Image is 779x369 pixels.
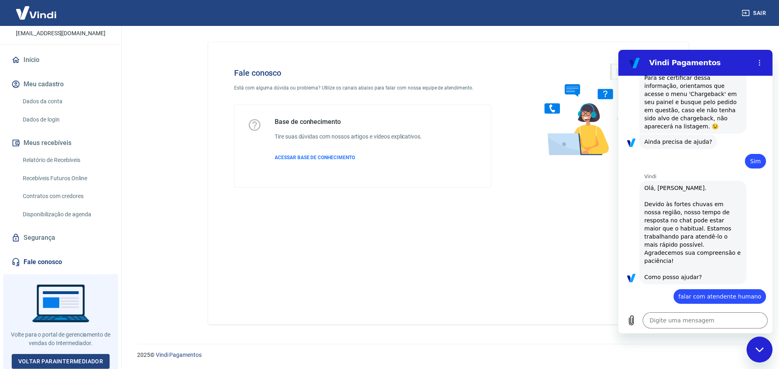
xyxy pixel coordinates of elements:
img: Vindi [10,0,62,25]
iframe: Janela de mensagens [618,50,773,333]
a: Disponibilização de agenda [19,206,112,223]
a: Segurança [10,229,112,247]
p: 2025 © [137,351,760,359]
a: Início [10,51,112,69]
h5: Base de conhecimento [275,118,422,126]
h6: Tire suas dúvidas com nossos artigos e vídeos explicativos. [275,132,422,141]
a: ACESSAR BASE DE CONHECIMENTO [275,154,422,161]
iframe: Botão para abrir a janela de mensagens, conversa em andamento [747,337,773,363]
p: [EMAIL_ADDRESS][DOMAIN_NAME] [16,29,105,38]
button: Meu cadastro [10,75,112,93]
a: Recebíveis Futuros Online [19,170,112,187]
a: Voltar paraIntermediador [12,354,110,369]
a: Contratos com credores [19,188,112,205]
a: Relatório de Recebíveis [19,152,112,169]
a: Fale conosco [10,253,112,271]
h4: Fale conosco [234,68,491,78]
a: Dados da conta [19,93,112,110]
img: Fale conosco [528,55,652,163]
a: Dados de login [19,111,112,128]
span: ACESSAR BASE DE CONHECIMENTO [275,155,355,160]
a: Vindi Pagamentos [156,352,202,358]
p: [PERSON_NAME] [28,17,93,26]
p: Está com alguma dúvida ou problema? Utilize os canais abaixo para falar com nossa equipe de atend... [234,84,491,92]
button: Meus recebíveis [10,134,112,152]
button: Sair [740,6,769,21]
